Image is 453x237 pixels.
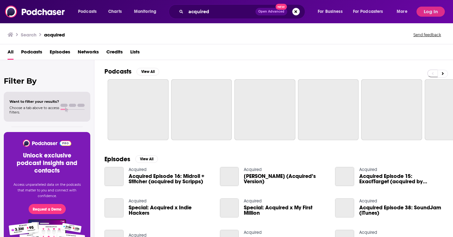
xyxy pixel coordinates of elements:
img: Podchaser - Follow, Share and Rate Podcasts [5,6,65,18]
a: Special: Acquired x Indie Hackers [129,205,212,216]
a: Acquired [244,230,262,235]
a: Acquired Episode 38: SoundJam (iTunes) [359,205,443,216]
div: Search podcasts, credits, & more... [175,4,311,19]
a: Acquired Episode 16: Midroll + Stitcher (acquired by Scripps) [104,167,124,186]
a: Acquired [359,198,377,204]
a: Special: Acquired x My First Million [244,205,327,216]
h3: Unlock exclusive podcast insights and contacts [11,152,83,174]
a: Lists [130,47,140,60]
span: Want to filter your results? [9,99,59,104]
a: Special: Acquired x My First Million [220,198,239,218]
a: Acquired Episode 15: ExactTarget (acquired by Salesforce) with Scott Dorsey [335,167,354,186]
a: Episodes [50,47,70,60]
span: For Business [318,7,343,16]
button: open menu [130,7,165,17]
button: Send feedback [411,32,443,37]
a: EpisodesView All [104,155,158,163]
a: Acquired [359,230,377,235]
h2: Filter By [4,76,90,85]
button: open menu [313,7,350,17]
a: Charts [104,7,126,17]
span: Choose a tab above to access filters. [9,106,59,114]
span: Open Advanced [258,10,284,13]
button: View All [135,155,158,163]
button: Request a Demo [29,204,66,214]
a: Acquired [129,167,147,172]
h2: Episodes [104,155,130,163]
button: open menu [392,7,415,17]
input: Search podcasts, credits, & more... [186,7,255,17]
span: [PERSON_NAME] (Acquired’s Version) [244,174,327,184]
a: Acquired Episode 15: ExactTarget (acquired by Salesforce) with Scott Dorsey [359,174,443,184]
a: Taylor Swift (Acquired’s Version) [220,167,239,186]
a: Credits [106,47,123,60]
span: Charts [108,7,122,16]
p: Access unparalleled data on the podcasts that matter to you and connect with confidence. [11,182,83,199]
button: open menu [349,7,392,17]
a: Acquired Episode 16: Midroll + Stitcher (acquired by Scripps) [129,174,212,184]
h2: Podcasts [104,68,131,75]
a: PodcastsView All [104,68,159,75]
span: Acquired Episode 15: ExactTarget (acquired by Salesforce) with [PERSON_NAME] [359,174,443,184]
button: Open AdvancedNew [255,8,287,15]
a: Special: Acquired x Indie Hackers [104,198,124,218]
a: All [8,47,14,60]
h3: Search [21,32,36,38]
span: For Podcasters [353,7,383,16]
h3: acquired [44,32,65,38]
img: Podchaser - Follow, Share and Rate Podcasts [22,140,72,147]
a: Acquired [244,167,262,172]
a: Acquired [129,198,147,204]
a: Taylor Swift (Acquired’s Version) [244,174,327,184]
span: Podcasts [78,7,97,16]
button: View All [137,68,159,75]
a: Networks [78,47,99,60]
button: Log In [417,7,445,17]
span: New [276,4,287,10]
a: Acquired [359,167,377,172]
span: Monitoring [134,7,156,16]
a: Podcasts [21,47,42,60]
a: Acquired Episode 38: SoundJam (iTunes) [335,198,354,218]
span: More [397,7,407,16]
a: Acquired [244,198,262,204]
button: open menu [74,7,105,17]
